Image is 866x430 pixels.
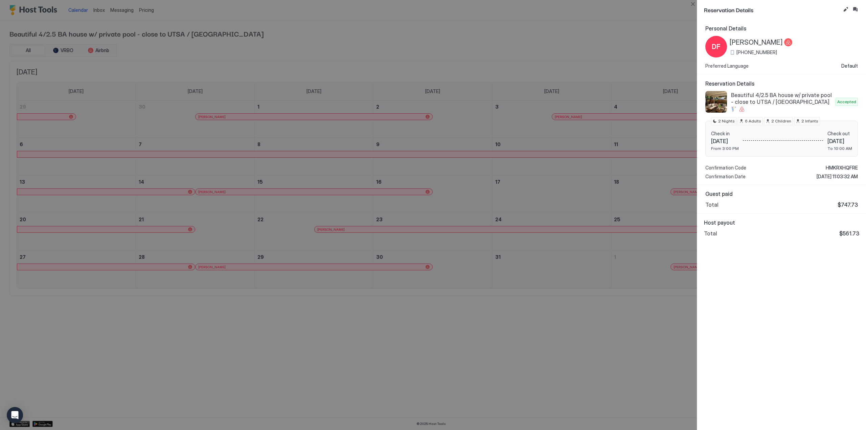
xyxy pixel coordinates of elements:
span: Guest paid [705,190,858,197]
span: Default [841,63,858,69]
span: Check in [711,131,739,137]
span: Reservation Details [704,5,840,14]
span: Check out [827,131,852,137]
div: listing image [705,91,727,113]
span: Preferred Language [705,63,749,69]
span: [DATE] [827,138,852,144]
span: DF [712,42,721,52]
span: 6 Adults [745,118,761,124]
span: $747.73 [838,201,858,208]
span: $561.73 [839,230,859,237]
span: Confirmation Date [705,174,746,180]
span: Host payout [704,219,859,226]
button: Edit reservation [842,5,850,14]
span: [PERSON_NAME] [730,38,783,47]
span: 2 Children [771,118,791,124]
span: HMKRXHQFRE [826,165,858,171]
span: Accepted [837,99,856,105]
span: [PHONE_NUMBER] [736,49,777,55]
span: Total [705,201,719,208]
span: Confirmation Code [705,165,746,171]
div: Open Intercom Messenger [7,407,23,423]
span: Beautiful 4/2.5 BA house w/ private pool - close to UTSA / [GEOGRAPHIC_DATA] [731,92,833,105]
span: 2 Infants [801,118,818,124]
span: Personal Details [705,25,858,32]
span: To 10:00 AM [827,146,852,151]
span: 2 Nights [718,118,735,124]
span: Reservation Details [705,80,858,87]
span: Total [704,230,717,237]
span: [DATE] [711,138,739,144]
button: Inbox [851,5,859,14]
span: From 3:00 PM [711,146,739,151]
span: [DATE] 11:03:32 AM [817,174,858,180]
